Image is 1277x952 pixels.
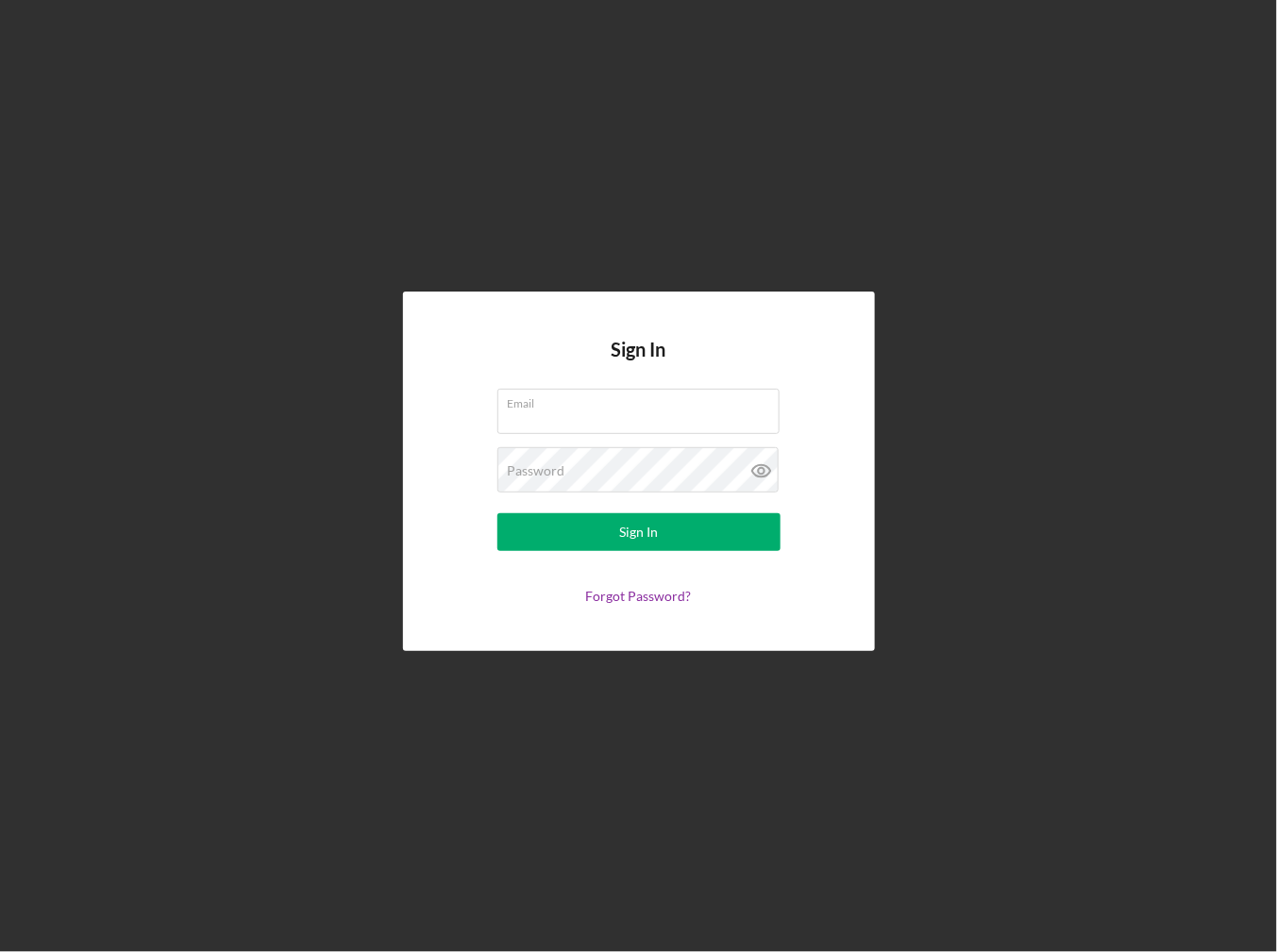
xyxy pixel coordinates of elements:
label: Password [508,463,565,478]
div: Sign In [619,513,658,551]
label: Email [508,390,780,410]
button: Sign In [497,513,781,551]
h4: Sign In [612,339,666,389]
a: Forgot Password? [586,588,692,604]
